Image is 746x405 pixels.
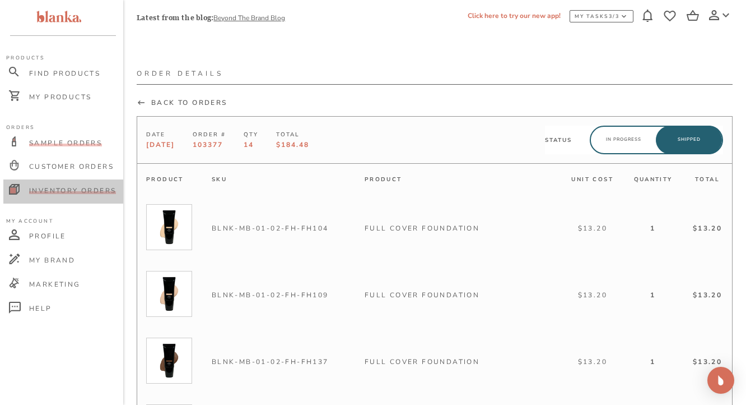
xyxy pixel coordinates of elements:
[468,11,561,20] a: Click here to try our new app!
[707,367,734,394] div: Open Intercom Messenger
[203,262,356,329] td: BLNK-MB-01-02-FH-FH109
[146,271,192,317] img: Product
[356,164,561,196] th: Product
[276,140,309,149] p: $ 184.48
[561,164,623,196] th: Unit Cost
[244,140,258,149] p: 14
[146,204,192,250] img: Product
[561,195,623,262] td: $ 13.20
[193,140,226,149] p: 103377
[146,140,175,149] p: [DATE]
[575,13,619,20] div: MY TASKS 3 /3
[356,329,561,395] td: Full Cover Foundation
[137,13,213,23] p: Latest from the blog:
[623,329,683,395] td: 1
[683,262,733,329] td: $ 13.20
[203,329,356,395] td: BLNK-MB-01-02-FH-FH137
[146,131,175,138] p: Date
[623,164,683,196] th: Quantity
[683,195,733,262] td: $ 13.20
[203,164,356,196] th: SKU
[656,126,722,154] p: Shipped
[623,262,683,329] td: 1
[356,262,561,329] td: Full Cover Foundation
[683,164,733,196] th: Total
[146,338,192,384] img: Product
[137,68,223,79] p: ORDER DETAILS
[591,128,656,152] p: In Progress
[276,131,309,138] p: Total
[213,13,285,22] a: Beyond The Brand Blog
[623,195,683,262] td: 1
[561,329,623,395] td: $ 13.20
[203,195,356,262] td: BLNK-MB-01-02-FH-FH104
[137,164,203,196] th: Product
[356,195,561,262] td: Full Cover Foundation
[244,131,258,138] p: Qty
[570,10,633,22] button: MY TASKS3/3
[193,131,226,138] p: Order #
[545,137,572,144] p: Status
[137,98,227,107] div: Back To Orders
[683,329,733,395] td: $ 13.20
[561,262,623,329] td: $ 13.20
